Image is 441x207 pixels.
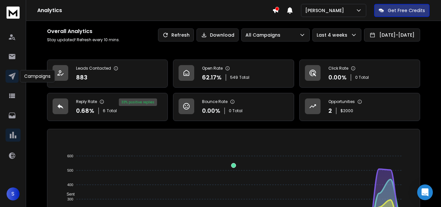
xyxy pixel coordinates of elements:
[173,93,294,121] a: Bounce Rate0.00%0 Total
[230,75,238,80] span: 549
[67,168,73,172] tspan: 500
[158,28,194,42] button: Refresh
[76,66,111,71] p: Leads Contacted
[67,197,73,201] tspan: 300
[197,28,239,42] button: Download
[103,108,105,113] span: 6
[47,37,120,43] p: Stay updated! Refresh every 10 mins.
[107,108,117,113] span: Total
[299,93,420,121] a: Opportunities2$2000
[245,32,283,38] p: All Campaigns
[47,93,168,121] a: Reply Rate0.68%6Total33% positive replies
[7,7,20,19] img: logo
[299,60,420,88] a: Click Rate0.00%0 Total
[328,73,347,82] p: 0.00 %
[119,98,157,106] div: 33 % positive replies
[20,70,55,82] div: Campaigns
[328,66,348,71] p: Click Rate
[202,73,222,82] p: 62.17 %
[388,7,425,14] p: Get Free Credits
[317,32,350,38] p: Last 4 weeks
[355,75,369,80] p: 0 Total
[67,183,73,187] tspan: 400
[202,106,220,115] p: 0.00 %
[364,28,420,42] button: [DATE]-[DATE]
[76,106,94,115] p: 0.68 %
[7,187,20,200] button: S
[239,75,249,80] span: Total
[305,7,347,14] p: [PERSON_NAME]
[417,184,433,200] div: Open Intercom Messenger
[374,4,430,17] button: Get Free Credits
[202,99,228,104] p: Bounce Rate
[202,66,223,71] p: Open Rate
[47,27,120,35] h1: Overall Analytics
[328,106,332,115] p: 2
[76,73,87,82] p: 883
[210,32,234,38] p: Download
[340,108,353,113] p: $ 2000
[328,99,355,104] p: Opportunities
[76,99,97,104] p: Reply Rate
[47,60,168,88] a: Leads Contacted883
[229,108,243,113] p: 0 Total
[171,32,190,38] p: Refresh
[67,154,73,158] tspan: 600
[173,60,294,88] a: Open Rate62.17%549Total
[37,7,272,14] h1: Analytics
[62,192,75,197] span: Sent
